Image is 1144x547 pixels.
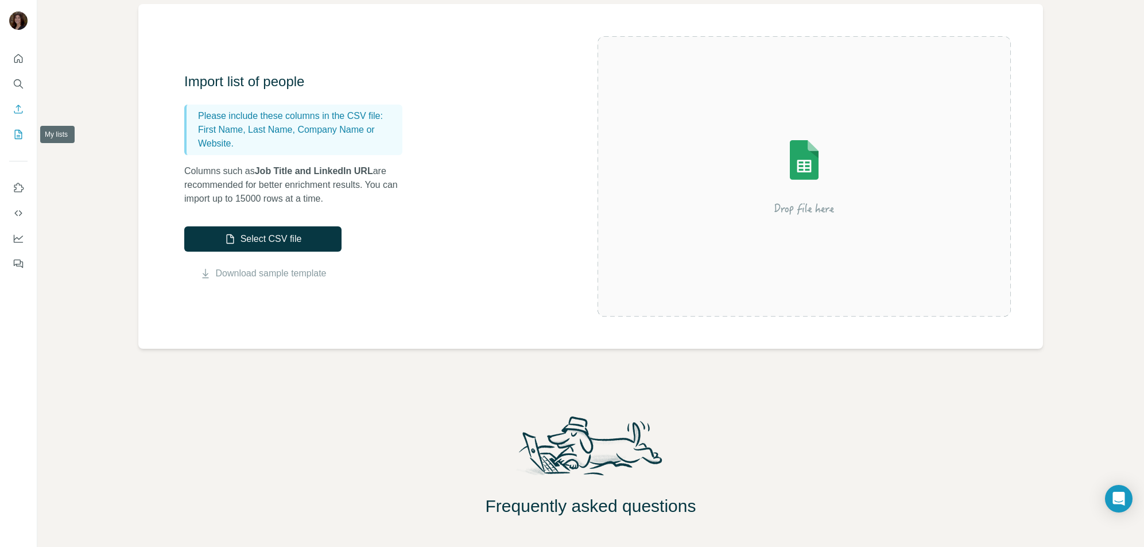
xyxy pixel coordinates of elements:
[184,164,414,206] p: Columns such as are recommended for better enrichment results. You can import up to 15000 rows at...
[9,178,28,198] button: Use Surfe on LinkedIn
[255,166,373,176] span: Job Title and LinkedIn URL
[9,99,28,120] button: Enrich CSV
[9,253,28,274] button: Feedback
[184,267,342,280] button: Download sample template
[198,109,398,123] p: Please include these columns in the CSV file:
[184,226,342,252] button: Select CSV file
[9,124,28,145] button: My lists
[9,74,28,94] button: Search
[37,496,1144,517] h2: Frequently asked questions
[184,72,414,91] h3: Import list of people
[9,11,28,30] img: Avatar
[9,203,28,224] button: Use Surfe API
[198,123,398,151] p: First Name, Last Name, Company Name or Website.
[701,107,908,245] img: Surfe Illustration - Drop file here or select below
[9,228,28,249] button: Dashboard
[216,267,327,280] a: Download sample template
[9,48,28,69] button: Quick start
[508,413,673,487] img: Surfe Mascot Illustration
[1105,485,1133,513] div: Open Intercom Messenger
